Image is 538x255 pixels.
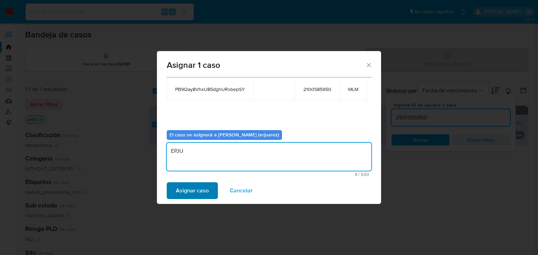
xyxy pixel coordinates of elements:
[167,182,218,199] button: Asignar caso
[221,182,262,199] button: Cancelar
[175,86,245,92] span: PB9Qay8VhxU85dghURxbepSY
[157,51,381,204] div: assign-modal
[169,172,369,177] span: Máximo 500 caracteres
[303,86,331,92] span: 2100585950
[170,131,279,138] b: El caso se asignará a [PERSON_NAME] (erjuarez)
[176,183,209,198] span: Asignar caso
[230,183,253,198] span: Cancelar
[365,62,372,68] button: Cerrar ventana
[167,143,371,171] textarea: EPJU
[167,61,365,69] span: Asignar 1 caso
[348,86,358,92] span: MLM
